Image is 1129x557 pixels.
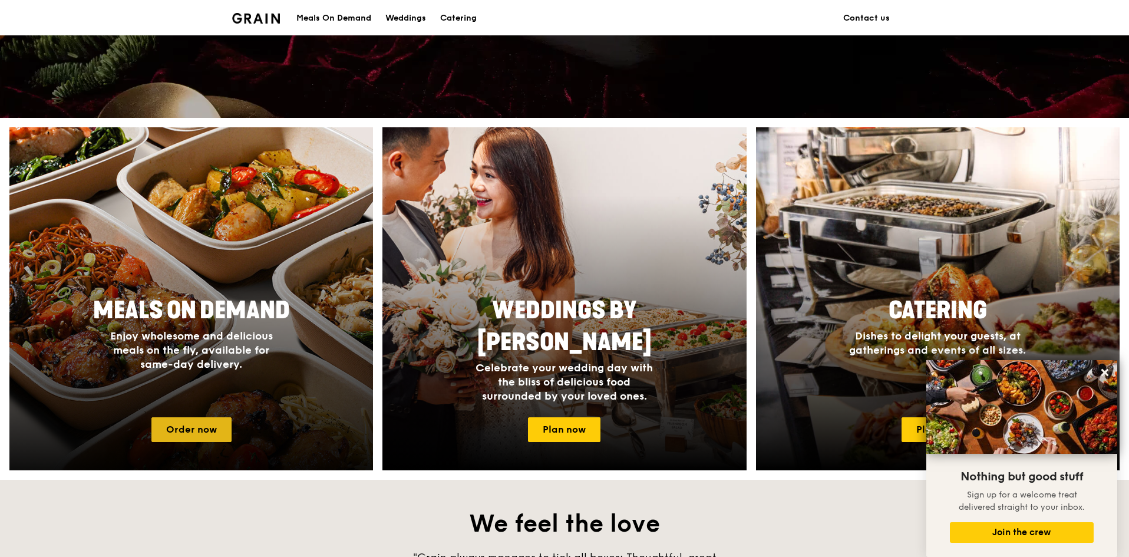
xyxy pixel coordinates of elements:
button: Join the crew [950,522,1094,543]
span: Sign up for a welcome treat delivered straight to your inbox. [959,490,1085,512]
button: Close [1095,363,1114,382]
span: Celebrate your wedding day with the bliss of delicious food surrounded by your loved ones. [476,361,653,403]
a: Plan now [528,417,600,442]
a: Order now [151,417,232,442]
div: Catering [440,1,477,36]
a: Weddings by [PERSON_NAME]Celebrate your wedding day with the bliss of delicious food surrounded b... [382,127,746,470]
span: Meals On Demand [93,296,290,325]
span: Catering [889,296,987,325]
span: Enjoy wholesome and delicious meals on the fly, available for same-day delivery. [110,329,273,371]
img: DSC07876-Edit02-Large.jpeg [926,360,1117,454]
a: Meals On DemandEnjoy wholesome and delicious meals on the fly, available for same-day delivery.Or... [9,127,373,470]
span: Dishes to delight your guests, at gatherings and events of all sizes. [849,329,1026,357]
a: Catering [433,1,484,36]
span: Nothing but good stuff [960,470,1083,484]
img: Grain [232,13,280,24]
div: Weddings [385,1,426,36]
div: Meals On Demand [296,1,371,36]
a: Weddings [378,1,433,36]
a: Plan now [902,417,974,442]
a: CateringDishes to delight your guests, at gatherings and events of all sizes.Plan now [756,127,1120,470]
img: catering-card.e1cfaf3e.jpg [756,127,1120,470]
img: weddings-card.4f3003b8.jpg [382,127,746,470]
span: Weddings by [PERSON_NAME] [477,296,652,357]
a: Contact us [836,1,897,36]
